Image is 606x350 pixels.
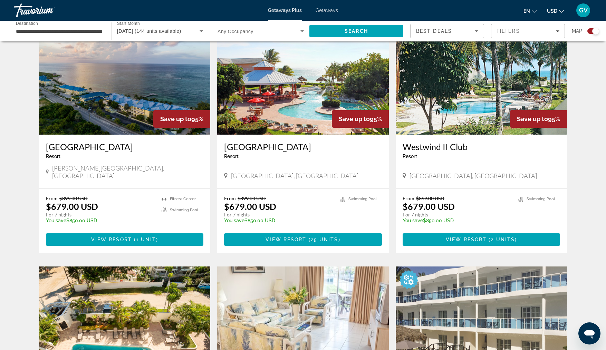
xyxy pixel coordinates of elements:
mat-select: Sort by [416,27,478,35]
span: [PERSON_NAME][GEOGRAPHIC_DATA], [GEOGRAPHIC_DATA] [52,164,203,179]
p: $679.00 USD [46,201,98,212]
span: Best Deals [416,28,452,34]
span: From [224,195,236,201]
span: GV [579,7,588,14]
span: $899.00 USD [59,195,88,201]
a: [GEOGRAPHIC_DATA] [224,142,382,152]
span: From [46,195,58,201]
span: Swimming Pool [348,197,377,201]
span: Swimming Pool [170,208,198,212]
span: View Resort [91,237,132,242]
span: You save [403,218,423,223]
span: 25 units [311,237,338,242]
span: 2 units [491,237,515,242]
span: 1 unit [136,237,156,242]
a: Travorium [14,1,83,19]
span: Resort [403,154,417,159]
span: You save [46,218,66,223]
span: USD [547,8,557,14]
button: View Resort(1 unit) [46,233,204,246]
p: For 7 nights [403,212,512,218]
span: View Resort [446,237,487,242]
span: [GEOGRAPHIC_DATA], [GEOGRAPHIC_DATA] [231,172,358,179]
span: Search [345,28,368,34]
div: 95% [510,110,567,128]
span: From [403,195,414,201]
span: Resort [46,154,60,159]
a: Westwind II Club [403,142,560,152]
span: Any Occupancy [218,29,253,34]
button: Change currency [547,6,564,16]
button: Filters [491,24,565,38]
p: $850.00 USD [46,218,155,223]
span: Save up to [160,115,191,123]
button: View Resort(2 units) [403,233,560,246]
span: Save up to [339,115,370,123]
a: Getaways [316,8,338,13]
p: $679.00 USD [403,201,455,212]
span: $899.00 USD [238,195,266,201]
div: 95% [332,110,389,128]
span: Fitness Center [170,197,196,201]
span: Start Month [117,21,140,26]
div: 95% [153,110,210,128]
span: Destination [16,21,38,26]
p: For 7 nights [46,212,155,218]
span: ( ) [487,237,517,242]
span: $899.00 USD [416,195,444,201]
a: Getaways Plus [268,8,302,13]
iframe: Кнопка запуска окна обмена сообщениями [578,322,600,344]
a: [GEOGRAPHIC_DATA] [46,142,204,152]
span: [DATE] (144 units available) [117,28,181,34]
button: View Resort(25 units) [224,233,382,246]
button: User Menu [574,3,592,18]
span: en [523,8,530,14]
span: [GEOGRAPHIC_DATA], [GEOGRAPHIC_DATA] [410,172,537,179]
span: Map [572,26,582,36]
p: $679.00 USD [224,201,276,212]
span: Resort [224,154,239,159]
p: $850.00 USD [403,218,512,223]
span: ( ) [132,237,158,242]
span: Filters [497,28,520,34]
span: You save [224,218,244,223]
img: Island Seas Resort [217,24,389,135]
button: Search [309,25,403,37]
button: Change language [523,6,537,16]
input: Select destination [16,27,102,36]
img: Wyndham Reef Resort [39,24,211,135]
span: ( ) [306,237,340,242]
img: Westwind II Club [396,24,567,135]
span: View Resort [266,237,306,242]
p: For 7 nights [224,212,333,218]
span: Save up to [517,115,548,123]
p: $850.00 USD [224,218,333,223]
span: Swimming Pool [527,197,555,201]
